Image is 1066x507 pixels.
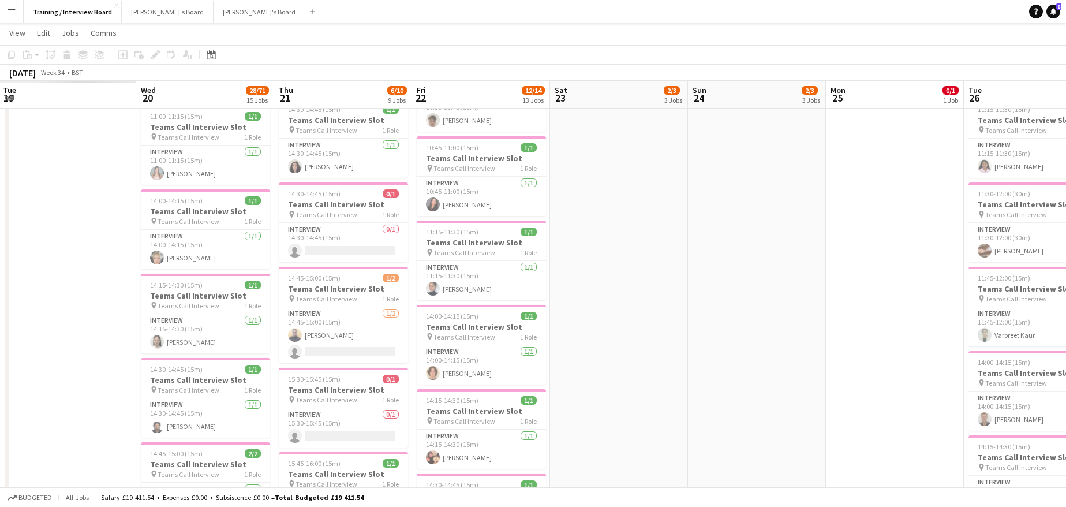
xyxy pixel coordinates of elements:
[9,67,36,79] div: [DATE]
[37,28,50,38] span: Edit
[38,68,67,77] span: Week 34
[62,28,79,38] span: Jobs
[86,25,121,40] a: Comms
[91,28,117,38] span: Comms
[214,1,305,23] button: [PERSON_NAME]'s Board
[122,1,214,23] button: [PERSON_NAME]'s Board
[9,28,25,38] span: View
[57,25,84,40] a: Jobs
[32,25,55,40] a: Edit
[18,494,52,502] span: Budgeted
[275,493,364,502] span: Total Budgeted £19 411.54
[63,493,91,502] span: All jobs
[101,493,364,502] div: Salary £19 411.54 + Expenses £0.00 + Subsistence £0.00 =
[5,25,30,40] a: View
[24,1,122,23] button: Training / Interview Board
[72,68,83,77] div: BST
[1046,5,1060,18] a: 8
[1056,3,1061,10] span: 8
[6,491,54,504] button: Budgeted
